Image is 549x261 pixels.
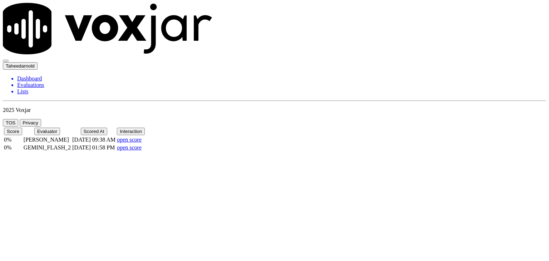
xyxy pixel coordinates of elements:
[17,75,546,82] a: Dashboard
[72,144,115,151] div: [DATE] 01:58 PM
[3,107,546,113] p: 2025 Voxjar
[17,88,546,95] a: Lists
[81,128,107,135] button: Scored At
[3,3,212,54] img: voxjar logo
[6,63,35,69] span: Taheedarnold
[20,119,41,127] button: Privacy
[4,128,22,135] button: Score
[34,128,60,135] button: Evaluator
[24,144,71,151] div: GEMINI_FLASH_2
[17,82,546,88] a: Evaluations
[117,137,142,143] a: open score
[117,144,142,151] a: open score
[4,137,22,143] div: 0 %
[72,137,115,143] div: [DATE] 09:38 AM
[117,128,145,135] button: Interaction
[4,144,22,151] div: 0 %
[24,137,71,143] div: [PERSON_NAME]
[3,119,18,127] button: TOS
[3,62,38,70] button: Taheedarnold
